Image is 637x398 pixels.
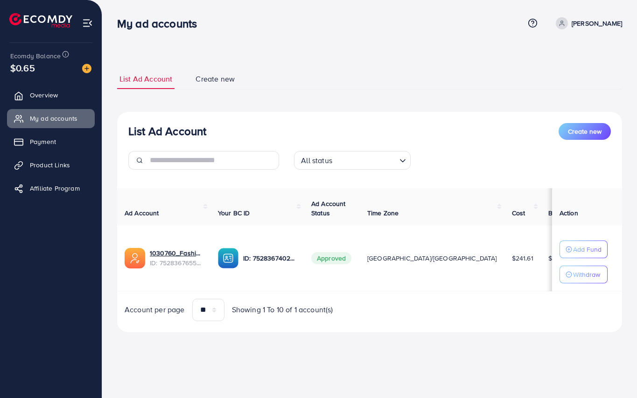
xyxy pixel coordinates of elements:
[82,18,93,28] img: menu
[299,154,334,167] span: All status
[294,151,411,170] div: Search for option
[128,124,206,138] h3: List Ad Account
[572,18,622,29] p: [PERSON_NAME]
[560,208,578,218] span: Action
[512,254,533,263] span: $241.61
[30,160,70,170] span: Product Links
[7,179,95,198] a: Affiliate Program
[559,123,611,140] button: Create new
[7,109,95,128] a: My ad accounts
[117,17,204,30] h3: My ad accounts
[7,156,95,174] a: Product Links
[243,253,296,264] p: ID: 7528367402921476112
[560,266,608,283] button: Withdraw
[30,137,56,146] span: Payment
[552,17,622,29] a: [PERSON_NAME]
[30,90,58,100] span: Overview
[367,254,497,263] span: [GEOGRAPHIC_DATA]/[GEOGRAPHIC_DATA]
[568,127,602,136] span: Create new
[311,199,346,218] span: Ad Account Status
[218,248,238,268] img: ic-ba-acc.ded83a64.svg
[573,244,602,255] p: Add Fund
[30,184,80,193] span: Affiliate Program
[7,86,95,104] a: Overview
[150,248,203,258] a: 1030760_Fashion Rose_1752834697540
[125,248,145,268] img: ic-ads-acc.e4c84228.svg
[232,304,333,315] span: Showing 1 To 10 of 1 account(s)
[7,132,95,151] a: Payment
[10,61,35,75] span: $0.65
[150,248,203,268] div: <span class='underline'>1030760_Fashion Rose_1752834697540</span></br>7528367655024508945
[335,152,396,167] input: Search for option
[150,258,203,268] span: ID: 7528367655024508945
[573,269,600,280] p: Withdraw
[218,208,250,218] span: Your BC ID
[9,13,72,27] img: logo
[196,74,235,84] span: Create new
[512,208,525,218] span: Cost
[125,208,159,218] span: Ad Account
[560,240,608,258] button: Add Fund
[82,64,91,73] img: image
[367,208,399,218] span: Time Zone
[311,252,351,264] span: Approved
[119,74,172,84] span: List Ad Account
[10,51,61,61] span: Ecomdy Balance
[30,114,77,123] span: My ad accounts
[125,304,185,315] span: Account per page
